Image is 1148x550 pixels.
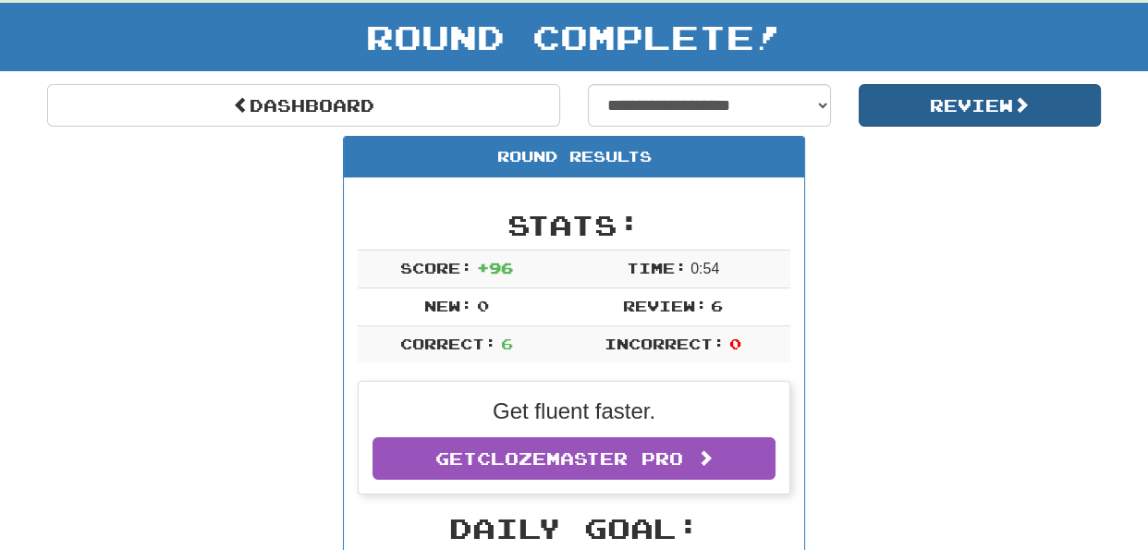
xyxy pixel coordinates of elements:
[623,297,707,314] span: Review:
[400,335,496,352] span: Correct:
[358,210,790,240] h2: Stats:
[859,84,1102,127] button: Review
[477,259,513,276] span: + 96
[605,335,725,352] span: Incorrect:
[372,437,776,480] a: GetClozemaster Pro
[358,513,790,544] h2: Daily Goal:
[344,137,804,177] div: Round Results
[400,259,472,276] span: Score:
[501,335,513,352] span: 6
[729,335,741,352] span: 0
[47,84,560,127] a: Dashboard
[372,396,776,427] p: Get fluent faster.
[627,259,687,276] span: Time:
[477,297,489,314] span: 0
[6,18,1142,55] h1: Round Complete!
[477,448,683,469] span: Clozemaster Pro
[690,261,719,276] span: 0 : 54
[711,297,723,314] span: 6
[424,297,472,314] span: New:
